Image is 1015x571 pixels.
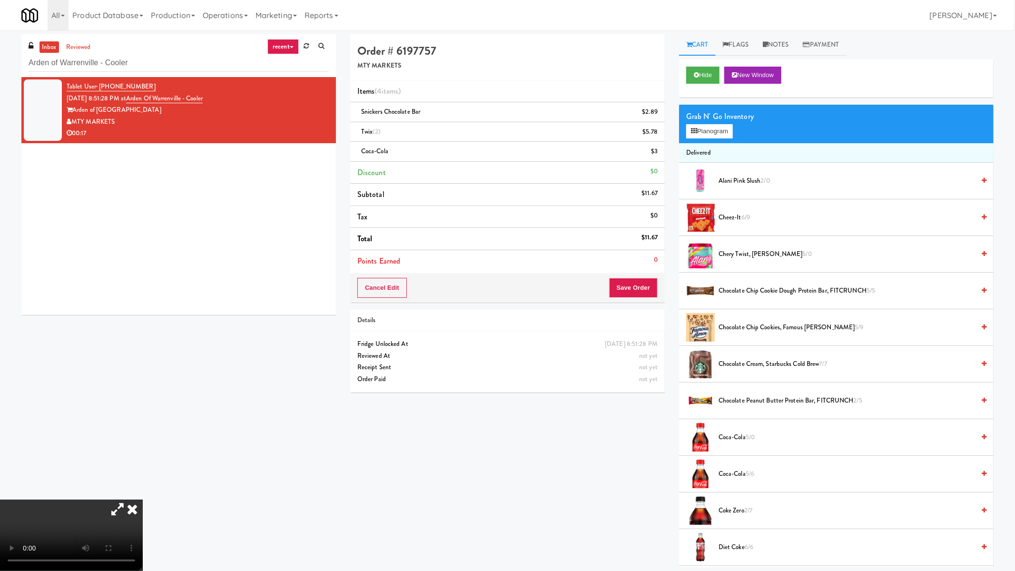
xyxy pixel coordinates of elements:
input: Search vision orders [29,54,329,72]
span: Tax [357,211,367,222]
div: Arden of [GEOGRAPHIC_DATA] [67,104,329,116]
span: not yet [639,363,658,372]
a: Arden of Warrenville - Cooler [126,94,203,103]
span: not yet [639,351,658,360]
button: Planogram [686,124,733,138]
span: Chocolate Chip Cookies, Famous [PERSON_NAME] [719,322,975,334]
div: MTY MARKETS [67,116,329,128]
div: $2.89 [642,106,658,118]
button: Hide [686,67,719,84]
div: Order Paid [357,374,658,385]
a: recent [267,39,299,54]
span: (4 ) [375,86,401,97]
div: $3 [651,146,658,158]
span: not yet [639,374,658,384]
a: Flags [716,34,756,56]
div: Chocolate Chip Cookie Dough Protein Bar, FITCRUNCH5/5 [715,285,986,297]
h5: MTY MARKETS [357,62,658,69]
ng-pluralize: items [382,86,399,97]
span: Total [357,233,373,244]
span: Diet Coke [719,541,975,553]
span: Items [357,86,401,97]
div: Alani Pink Slush2/0 [715,175,986,187]
span: Subtotal [357,189,384,200]
span: Chocolate Chip Cookie Dough Protein Bar, FITCRUNCH [719,285,975,297]
span: Alani Pink Slush [719,175,975,187]
div: Chocolate Peanut Butter Protein Bar, FITCRUNCH2/5 [715,395,986,407]
div: $0 [650,210,658,222]
a: Payment [796,34,847,56]
span: Coca-Cola [719,432,975,443]
span: Points Earned [357,256,400,266]
a: Tablet User· [PHONE_NUMBER] [67,82,156,91]
a: Cart [679,34,716,56]
span: 5/5 [867,286,875,295]
div: Reviewed At [357,350,658,362]
button: Cancel Edit [357,278,407,298]
span: 6/6 [745,542,753,551]
div: Receipt Sent [357,362,658,374]
div: Grab N' Go Inventory [686,109,986,124]
div: 00:17 [67,128,329,139]
span: · [PHONE_NUMBER] [96,82,156,91]
div: Coke Zero2/7 [715,505,986,517]
li: Tablet User· [PHONE_NUMBER][DATE] 8:51:28 PM atArden of Warrenville - CoolerArden of [GEOGRAPHIC_... [21,77,336,143]
div: Chery Twist, [PERSON_NAME]5/0 [715,248,986,260]
span: (2) [373,127,381,136]
span: Discount [357,167,386,178]
div: Cheez-It6/9 [715,212,986,224]
a: reviewed [64,41,93,53]
span: 2/0 [761,176,770,185]
div: Details [357,315,658,326]
span: Chocolate Cream, Starbucks Cold Brew [719,358,975,370]
h4: Order # 6197757 [357,45,658,57]
button: New Window [724,67,781,84]
span: Chery Twist, [PERSON_NAME] [719,248,975,260]
div: $5.78 [643,126,658,138]
span: Snickers Chocolate Bar [361,107,420,116]
span: Twix [361,127,381,136]
span: Chocolate Peanut Butter Protein Bar, FITCRUNCH [719,395,975,407]
span: 2/7 [744,506,752,515]
a: Notes [756,34,796,56]
span: 6/9 [741,213,750,222]
div: [DATE] 8:51:28 PM [605,338,658,350]
img: Micromart [21,7,38,24]
span: [DATE] 8:51:28 PM at [67,94,126,103]
span: Coke Zero [719,505,975,517]
span: Coca-Cola [361,147,388,156]
div: Diet Coke6/6 [715,541,986,553]
div: Chocolate Chip Cookies, Famous [PERSON_NAME]5/9 [715,322,986,334]
div: $0 [650,166,658,177]
span: 5/0 [803,249,812,258]
div: Chocolate Cream, Starbucks Cold Brew7/7 [715,358,986,370]
div: Fridge Unlocked At [357,338,658,350]
div: Coca-Cola5/6 [715,468,986,480]
a: inbox [39,41,59,53]
span: 2/5 [854,396,862,405]
div: $11.67 [641,187,658,199]
span: 5/9 [855,323,863,332]
span: 5/0 [746,433,755,442]
div: Coca-Cola5/0 [715,432,986,443]
div: $11.67 [641,232,658,244]
span: 7/7 [819,359,827,368]
div: 0 [654,254,658,266]
span: Cheez-It [719,212,975,224]
span: Coca-Cola [719,468,975,480]
button: Save Order [609,278,658,298]
span: 5/6 [746,469,754,478]
li: Delivered [679,143,994,163]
